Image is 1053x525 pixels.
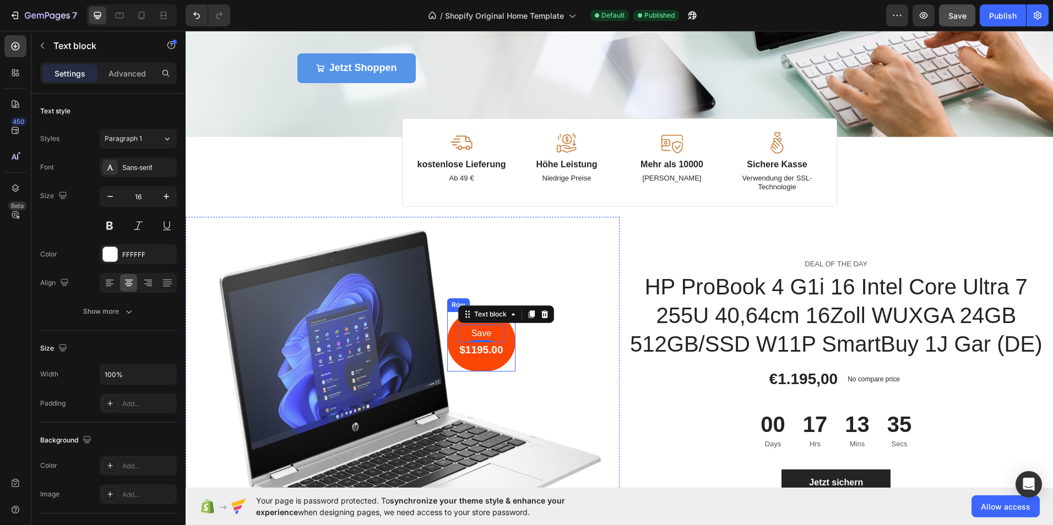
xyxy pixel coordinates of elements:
p: Ab 49 € [231,143,321,152]
div: 00 [575,379,600,408]
div: Padding [40,398,66,408]
div: Show more [83,306,134,317]
img: Bild von Icon Transporter [265,101,287,123]
button: Save [939,4,975,26]
div: Sans-serif [122,163,174,173]
div: 17 [617,379,642,408]
div: Color [40,461,57,471]
span: Save [948,11,967,20]
span: Default [601,10,625,20]
span: Shopify Original Home Template [445,10,564,21]
p: Advanced [108,68,146,79]
div: FFFFFF [122,250,174,260]
button: Publish [980,4,1026,26]
div: Jetzt sichern [623,445,677,458]
p: [PERSON_NAME] [442,143,531,152]
div: Color [40,249,57,259]
div: Add... [122,399,174,409]
span: Published [644,10,675,20]
p: Niedrige Preise [336,143,426,152]
p: Sichere Kasse [547,128,637,140]
span: Paragraph 1 [105,134,142,144]
p: Mins [659,408,684,419]
div: Font [40,162,54,172]
p: Save [274,295,317,311]
p: Höhe Leistung [336,128,426,140]
div: 450 [10,117,26,126]
h1: HP ProBook 4 G1i 16 Intel Core Ultra 7 255U 40,64cm 16Zoll WUXGA 24GB 512GB/SSD W11P SmartBuy 1J ... [442,240,860,329]
div: Width [40,369,58,379]
div: Styles [40,134,59,144]
div: 13 [659,379,684,408]
div: Background [40,433,94,448]
p: Mehr als 10000 [442,128,531,140]
p: DEAL OF THE DAY [443,228,859,239]
p: Days [575,408,600,419]
img: sichere Zahlungsmethoden [580,101,603,123]
span: synchronize your theme style & enhance your experience [256,496,565,517]
div: Text block [286,278,323,288]
button: 7 [4,4,82,26]
p: Hrs [617,408,642,419]
p: kostenlose Lieferung [231,128,321,140]
button: Show more [40,302,177,321]
div: Add... [122,490,174,500]
p: Settings [55,68,85,79]
button: Jetzt sichern [596,439,705,465]
div: Size [40,341,69,356]
div: 35 [702,379,726,408]
p: Text block [53,39,147,52]
input: Auto [100,364,176,384]
span: / [440,10,443,21]
span: Your page is password protected. To when designing pages, we need access to your store password. [256,495,608,518]
span: Allow access [981,501,1030,512]
div: Row [264,269,282,279]
div: Beta [8,201,26,210]
button: Paragraph 1 [100,129,177,149]
div: €1.195,00 [583,337,654,359]
div: Size [40,189,69,204]
p: 7 [72,9,77,22]
div: Image [40,489,59,499]
button: Allow access [971,495,1040,517]
p: Verwendung der SSL-Technologie [547,143,637,162]
div: Publish [989,10,1017,21]
div: Undo/Redo [186,4,230,26]
div: Align [40,276,71,291]
h2: $1195.00 [273,311,318,327]
p: Secs [702,408,726,419]
img: sehr viele zufriedene Kunden [475,101,497,123]
div: Text style [40,106,70,116]
iframe: Design area [186,31,1053,488]
div: Open Intercom Messenger [1016,471,1042,497]
p: No compare price [662,345,714,352]
div: Add... [122,461,174,471]
img: Preis-Leistung-Verhältnis Bild [370,101,392,123]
